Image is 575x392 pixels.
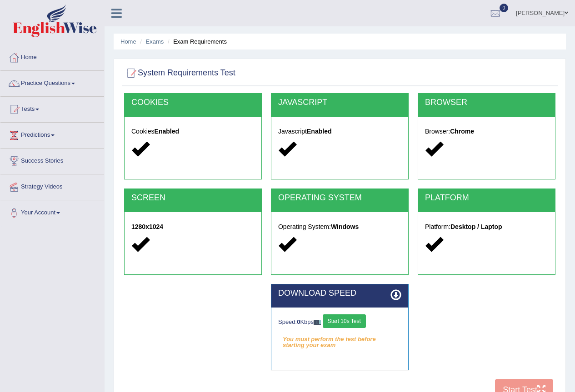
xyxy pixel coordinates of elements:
[425,223,548,230] h5: Platform:
[0,149,104,171] a: Success Stories
[278,289,401,298] h2: DOWNLOAD SPEED
[278,98,401,107] h2: JAVASCRIPT
[323,314,366,328] button: Start 10s Test
[425,128,548,135] h5: Browser:
[331,223,359,230] strong: Windows
[131,128,255,135] h5: Cookies
[278,194,401,203] h2: OPERATING SYSTEM
[0,71,104,94] a: Practice Questions
[425,98,548,107] h2: BROWSER
[0,200,104,223] a: Your Account
[120,38,136,45] a: Home
[314,320,321,325] img: ajax-loader-fb-connection.gif
[500,4,509,12] span: 0
[450,128,474,135] strong: Chrome
[307,128,331,135] strong: Enabled
[165,37,227,46] li: Exam Requirements
[297,318,300,325] strong: 0
[278,314,401,330] div: Speed: Kbps
[155,128,179,135] strong: Enabled
[278,128,401,135] h5: Javascript
[131,223,163,230] strong: 1280x1024
[0,123,104,145] a: Predictions
[0,97,104,119] a: Tests
[0,45,104,68] a: Home
[450,223,502,230] strong: Desktop / Laptop
[124,66,235,80] h2: System Requirements Test
[0,174,104,197] a: Strategy Videos
[131,98,255,107] h2: COOKIES
[278,332,401,346] em: You must perform the test before starting your exam
[131,194,255,203] h2: SCREEN
[425,194,548,203] h2: PLATFORM
[146,38,164,45] a: Exams
[278,223,401,230] h5: Operating System:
